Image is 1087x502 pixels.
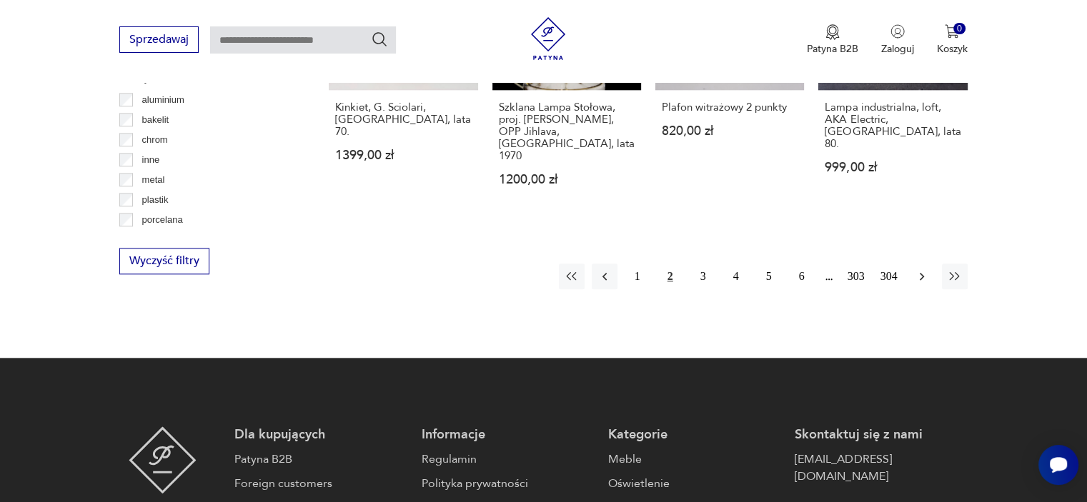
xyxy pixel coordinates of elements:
button: 6 [789,263,815,289]
a: Foreign customers [234,475,407,492]
p: Kategorie [608,426,780,443]
h3: Plafon witrażowy 2 punkty [662,101,798,114]
p: Patyna B2B [807,42,858,56]
p: 1200,00 zł [499,174,635,186]
p: porcelit [142,232,172,248]
p: 999,00 zł [825,161,961,174]
a: Ikona medaluPatyna B2B [807,24,858,56]
a: [EMAIL_ADDRESS][DOMAIN_NAME] [795,451,967,485]
button: 304 [876,263,902,289]
p: plastik [142,192,169,208]
p: 820,00 zł [662,125,798,137]
img: Ikona koszyka [945,24,959,39]
button: 1 [625,263,650,289]
img: Patyna - sklep z meblami i dekoracjami vintage [129,426,197,493]
p: Skontaktuj się z nami [795,426,967,443]
a: Polityka prywatności [422,475,594,492]
p: Zaloguj [881,42,914,56]
p: porcelana [142,212,183,228]
p: chrom [142,132,168,148]
h3: Kinkiet, G. Sciolari, [GEOGRAPHIC_DATA], lata 70. [335,101,471,138]
button: Patyna B2B [807,24,858,56]
button: 0Koszyk [937,24,968,56]
button: Sprzedawaj [119,26,199,53]
p: Dla kupujących [234,426,407,443]
p: Informacje [422,426,594,443]
h3: Lampa industrialna, loft, AKA Electric, [GEOGRAPHIC_DATA], lata 80. [825,101,961,150]
div: 0 [953,23,966,35]
p: 1399,00 zł [335,149,471,161]
img: Patyna - sklep z meblami i dekoracjami vintage [527,17,570,60]
p: bakelit [142,112,169,128]
p: aluminium [142,92,184,108]
button: Wyczyść filtry [119,248,209,274]
iframe: Smartsupp widget button [1038,445,1078,485]
a: Regulamin [422,451,594,468]
p: Koszyk [937,42,968,56]
button: Zaloguj [881,24,914,56]
a: Meble [608,451,780,468]
button: 2 [657,263,683,289]
a: Sprzedawaj [119,36,199,46]
img: Ikona medalu [825,24,840,40]
button: 5 [756,263,782,289]
p: inne [142,152,160,168]
a: Oświetlenie [608,475,780,492]
p: metal [142,172,165,188]
a: Patyna B2B [234,451,407,468]
img: Ikonka użytkownika [890,24,905,39]
h3: Szklana Lampa Stołowa, proj. [PERSON_NAME], OPP Jihlava, [GEOGRAPHIC_DATA], lata 1970 [499,101,635,162]
button: 303 [843,263,869,289]
button: Szukaj [371,31,388,48]
button: 3 [690,263,716,289]
button: 4 [723,263,749,289]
